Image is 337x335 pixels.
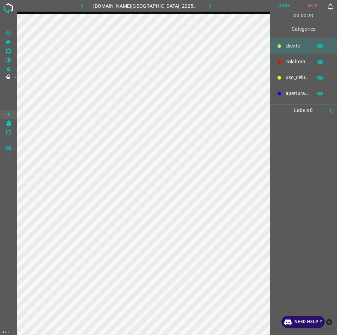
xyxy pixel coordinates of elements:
a: Need Help ? [281,316,325,328]
button: close-help [325,316,333,328]
p: Labels 0 [272,105,335,116]
img: logo [2,2,15,14]
p: apertura_caja [286,90,309,97]
p: colaborador [286,58,309,65]
p: 00 [301,12,306,19]
div: 4.3.7 [1,329,11,335]
p: 23 [307,12,313,19]
div: : : [294,12,313,23]
h6: [DOMAIN_NAME][GEOGRAPHIC_DATA]_20250809_111157_000000090.jpg [93,2,199,12]
p: ​​cliente [286,42,309,50]
p: uso_celular [286,74,309,81]
p: 00 [294,12,299,19]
